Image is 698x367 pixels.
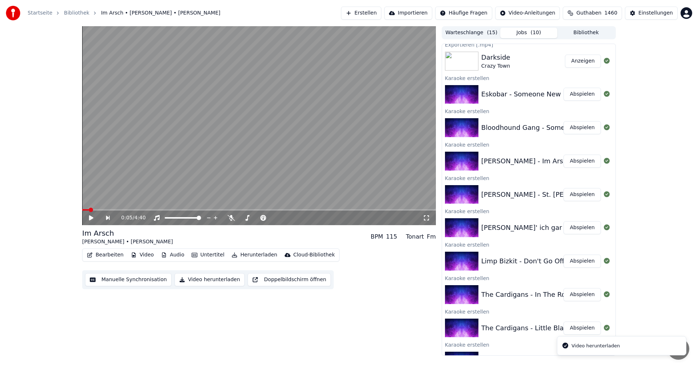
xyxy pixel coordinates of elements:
[557,28,615,38] button: Bibliothek
[563,121,601,134] button: Abspielen
[442,140,615,149] div: Karaoke erstellen
[293,251,335,259] div: Cloud-Bibliothek
[28,9,220,17] nav: breadcrumb
[563,7,622,20] button: Guthaben1460
[6,6,20,20] img: youka
[248,273,331,286] button: Doppelbildschirm öffnen
[121,214,132,222] span: 0:05
[442,173,615,182] div: Karaoke erstellen
[442,107,615,115] div: Karaoke erstellen
[443,28,500,38] button: Warteschlange
[442,274,615,282] div: Karaoke erstellen
[481,256,602,266] div: Limp Bizkit - Don't Go Off Wandering
[563,155,601,168] button: Abspielen
[530,29,541,36] span: ( 10 )
[442,240,615,249] div: Karaoke erstellen
[386,232,397,241] div: 115
[563,88,601,101] button: Abspielen
[128,250,157,260] button: Video
[158,250,187,260] button: Audio
[101,9,220,17] span: Im Arsch • [PERSON_NAME] • [PERSON_NAME]
[341,7,381,20] button: Erstellen
[481,63,510,70] div: Crazy Town
[442,40,615,49] div: Exportieren [.mp4]
[495,7,560,20] button: Video-Anleitungen
[64,9,89,17] a: Bibliothek
[500,28,558,38] button: Jobs
[563,288,601,301] button: Abspielen
[442,340,615,349] div: Karaoke erstellen
[370,232,383,241] div: BPM
[442,207,615,215] div: Karaoke erstellen
[481,290,578,300] div: The Cardigans - In The Round
[121,214,139,222] div: /
[481,223,578,233] div: [PERSON_NAME]' ich gar nich
[638,9,673,17] div: Einstellungen
[481,52,510,63] div: Darkside
[481,156,650,166] div: [PERSON_NAME] - Im Arsch (feat. [PERSON_NAME])
[82,228,173,238] div: Im Arsch
[487,29,497,36] span: ( 15 )
[563,188,601,201] button: Abspielen
[82,238,173,246] div: [PERSON_NAME] • [PERSON_NAME]
[563,221,601,234] button: Abspielen
[174,273,245,286] button: Video herunterladen
[189,250,227,260] button: Untertitel
[481,89,639,99] div: Eskobar - Someone New (feat. [PERSON_NAME])
[442,73,615,82] div: Karaoke erstellen
[427,232,436,241] div: Fm
[406,232,424,241] div: Tonart
[435,7,492,20] button: Häufige Fragen
[563,322,601,335] button: Abspielen
[229,250,280,260] button: Herunterladen
[134,214,145,222] span: 4:40
[625,7,678,20] button: Einstellungen
[442,307,615,316] div: Karaoke erstellen
[481,323,592,333] div: The Cardigans - Little Black Cloud
[481,123,616,133] div: Bloodhound Gang - Something Diabolical
[384,7,432,20] button: Importieren
[563,255,601,268] button: Abspielen
[571,342,620,350] div: Video herunterladen
[84,250,127,260] button: Bearbeiten
[481,190,607,200] div: [PERSON_NAME] - St. [PERSON_NAME]
[28,9,52,17] a: Startseite
[85,273,172,286] button: Manuelle Synchronisation
[604,9,617,17] span: 1460
[576,9,601,17] span: Guthaben
[565,55,601,68] button: Anzeigen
